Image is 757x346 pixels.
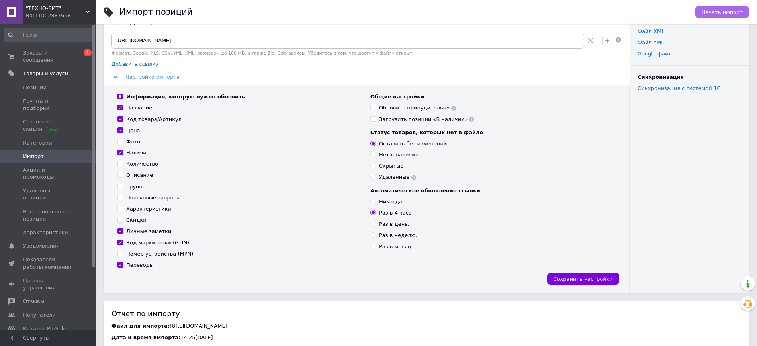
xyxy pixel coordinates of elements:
div: Раз в месяц. [379,243,413,250]
div: Нет в наличии [379,151,419,158]
div: Группа [126,183,146,190]
a: Google файл [638,51,672,57]
div: Формат: Google, XLS, CSV, YML, XML, размером до 180 МБ, а также Zip, Gzip архивы. Убедитесь в том... [111,51,596,56]
div: Раз в неделю. [379,232,417,239]
div: Скрытые [379,162,403,170]
div: Количество [126,160,158,168]
div: Автоматическое обновление ссылки [370,187,615,194]
span: Группы и подборки [23,98,74,112]
div: Оставить без изменений [379,140,447,147]
div: Общие настройки [370,93,615,100]
div: Цена [126,127,140,134]
span: "ТЕХНО-БИТ" [26,5,86,12]
span: Характеристики [23,229,68,236]
div: Ваш ID: 2887638 [26,12,96,19]
span: Начать импорт [702,9,743,15]
div: Личные заметки [126,228,171,235]
span: Показатели работы компании [23,256,74,270]
div: Переводы [126,262,154,269]
input: Поиск [4,28,94,42]
div: Загрузить позиции «В наличии» [379,116,474,123]
span: Восстановление позиций [23,208,74,223]
span: Сохранить настройки [554,276,613,282]
span: Дата и время импорта: [111,334,180,340]
div: Характеристики [126,205,171,213]
span: Товары и услуги [23,70,68,77]
a: Синхронизация с системой 1С [638,85,720,91]
div: Скидки [126,217,147,224]
span: Удаленные позиции [23,187,74,201]
span: Сезонные скидки [23,118,74,133]
div: Раз в 4 часа [379,209,412,217]
input: Укажите ссылку [111,33,584,49]
div: Синхронизация [638,74,741,81]
span: Заказы и сообщения [23,49,74,64]
div: Удаленные [379,174,416,181]
div: Поисковые запросы [126,194,180,201]
span: Импорт [23,153,44,160]
button: Сохранить настройки [547,273,619,285]
span: Категории [23,139,52,147]
div: Обновить принудительно [379,104,456,111]
a: Файл XML [638,28,664,34]
span: Акции и промокоды [23,166,74,181]
div: Название [126,104,152,111]
span: Позиции [23,84,47,91]
div: Код маркировки (GTIN) [126,239,189,246]
div: Отчет по импорту [111,309,741,319]
div: Статус товаров, которых нет в файле [370,129,615,136]
div: Информация, которую нужно обновить [126,93,245,100]
span: Уведомления [23,242,59,250]
span: Добавить ссылку [111,61,158,67]
span: Панель управления [23,277,74,291]
h1: Импорт позиций [119,7,192,17]
div: Описание [126,172,153,179]
a: Файл YML [638,39,664,45]
div: Раз в день. [379,221,409,228]
span: Файл для импорта: [111,323,170,329]
span: Каталог ProSale [23,325,66,332]
span: 1 [84,49,92,56]
button: Начать импорт [695,6,749,18]
span: Настройки импорта [125,74,180,80]
span: Покупатели [23,311,56,319]
span: Отзывы [23,298,44,305]
div: Никогда [379,198,402,205]
div: Номер устройства (MPN) [126,250,193,258]
div: Наличие [126,149,150,156]
span: 14:25[DATE] [180,334,213,340]
div: Фото [126,138,140,145]
span: [URL][DOMAIN_NAME] [170,323,227,329]
div: Код товара/Артикул [126,116,182,123]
